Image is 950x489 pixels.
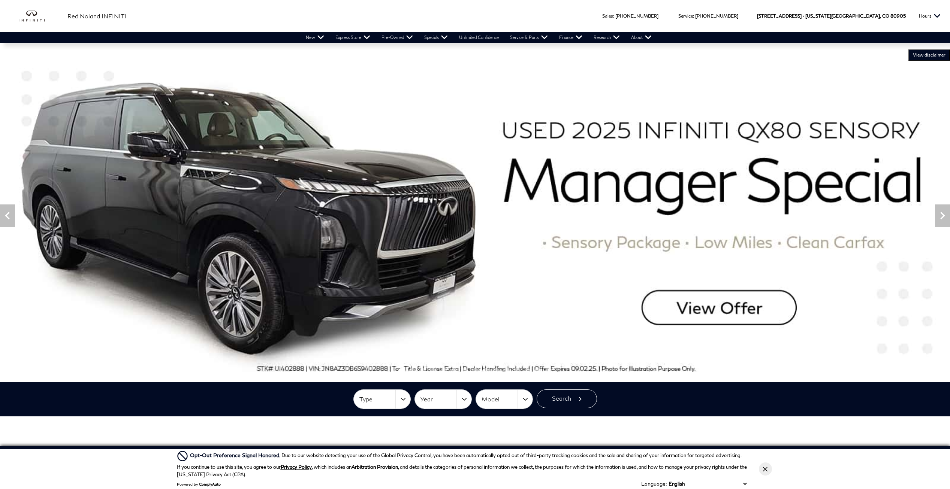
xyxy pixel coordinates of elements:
button: VIEW DISCLAIMER [908,49,950,61]
button: Type [354,390,410,408]
a: Red Noland INFINITI [67,12,126,21]
span: Go to slide 12 [513,368,521,376]
span: Model [482,393,518,406]
a: [PHONE_NUMBER] [695,13,738,19]
a: infiniti [19,10,56,22]
span: : [693,13,694,19]
span: Type [359,393,395,406]
a: [PHONE_NUMBER] [615,13,658,19]
div: Due to our website detecting your use of the Global Privacy Control, you have been automatically ... [190,451,742,459]
span: Go to slide 13 [524,368,531,376]
span: Go to slide 5 [440,368,447,376]
span: Go to slide 15 [545,368,552,376]
a: New [300,32,330,43]
span: Go to slide 9 [482,368,489,376]
div: Next [935,204,950,227]
a: [STREET_ADDRESS] • [US_STATE][GEOGRAPHIC_DATA], CO 80905 [757,13,906,19]
strong: Arbitration Provision [352,464,398,470]
span: Go to slide 2 [408,368,416,376]
a: Pre-Owned [376,32,419,43]
a: ComplyAuto [199,482,221,486]
a: Service & Parts [504,32,554,43]
span: Opt-Out Preference Signal Honored . [190,452,281,458]
span: Go to slide 1 [398,368,405,376]
select: Language Select [667,480,748,488]
span: Go to slide 11 [503,368,510,376]
span: Go to slide 4 [429,368,437,376]
span: Go to slide 14 [534,368,542,376]
a: Unlimited Confidence [453,32,504,43]
span: Go to slide 10 [492,368,500,376]
span: VIEW DISCLAIMER [913,52,946,58]
span: : [613,13,614,19]
button: Model [476,390,533,408]
a: Finance [554,32,588,43]
span: Go to slide 8 [471,368,479,376]
span: Year [420,393,456,406]
span: Sales [602,13,613,19]
span: Red Noland INFINITI [67,12,126,19]
a: Privacy Policy [281,464,312,470]
a: Research [588,32,625,43]
span: Go to slide 7 [461,368,468,376]
a: About [625,32,657,43]
a: Specials [419,32,453,43]
a: Express Store [330,32,376,43]
span: Go to slide 3 [419,368,426,376]
div: Language: [641,481,667,486]
div: Powered by [177,482,221,486]
img: INFINITI [19,10,56,22]
button: Close Button [759,462,772,476]
p: If you continue to use this site, you agree to our , which includes an , and details the categori... [177,464,747,477]
span: Service [678,13,693,19]
button: Search [537,389,597,408]
button: Year [415,390,471,408]
nav: Main Navigation [300,32,657,43]
span: Go to slide 6 [450,368,458,376]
